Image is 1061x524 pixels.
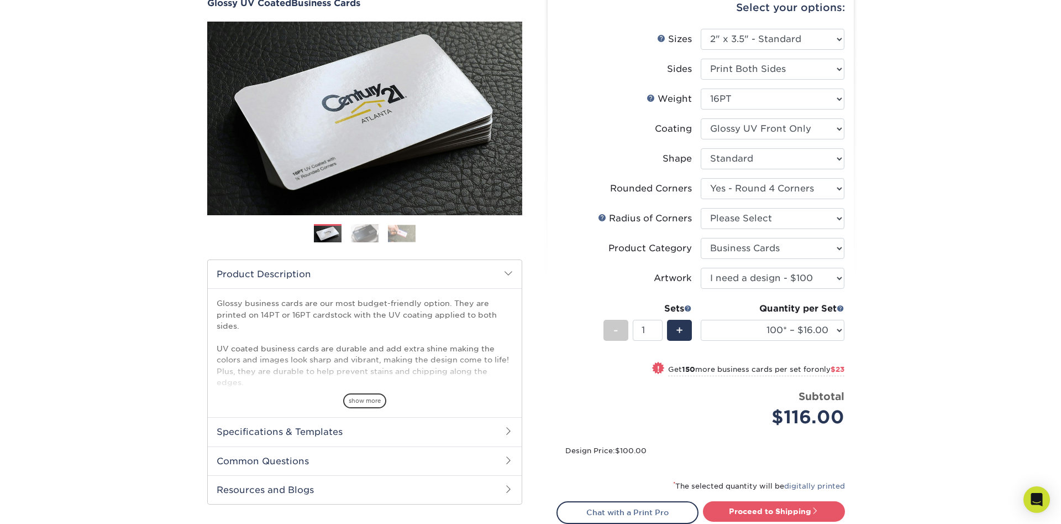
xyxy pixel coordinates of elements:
div: Artwork [654,272,692,285]
a: Chat with a Print Pro [556,501,698,523]
a: Proceed to Shipping [703,501,845,521]
img: Business Cards 02 [351,224,379,243]
div: Shape [663,152,692,165]
div: $116.00 [709,404,844,430]
span: $100.00 [615,447,647,455]
span: ! [657,363,660,375]
a: digitally printed [784,482,845,490]
div: Weight [647,92,692,106]
h2: Common Questions [208,447,522,475]
div: Sets [603,302,692,315]
h2: Product Description [208,260,522,288]
img: Business Cards 03 [388,225,416,242]
strong: 150 [682,365,695,373]
div: Radius of Corners [598,212,692,225]
h2: Specifications & Templates [208,417,522,446]
p: Glossy business cards are our most budget-friendly option. They are printed on 14PT or 16PT cards... [217,298,513,444]
h2: Resources and Blogs [208,475,522,504]
div: Sizes [657,33,692,46]
span: show more [343,393,386,408]
small: The selected quantity will be [673,482,845,490]
span: + [676,322,683,339]
small: Design Price: [565,447,647,455]
div: Rounded Corners [610,182,692,195]
span: only [815,365,844,373]
span: $23 [831,365,844,373]
div: Quantity per Set [701,302,844,315]
div: Sides [667,63,692,76]
div: Open Intercom Messenger [1023,486,1050,513]
span: - [613,322,618,339]
strong: Subtotal [799,390,844,402]
div: Product Category [608,242,692,255]
img: Business Cards 01 [314,220,342,248]
div: Coating [655,122,692,136]
small: Get more business cards per set for [668,365,844,376]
